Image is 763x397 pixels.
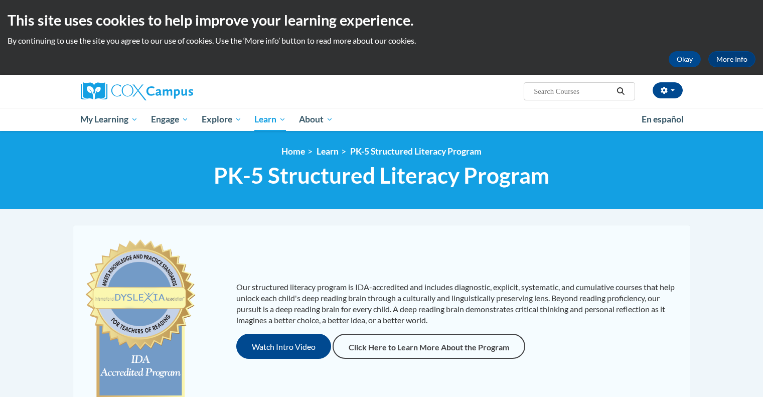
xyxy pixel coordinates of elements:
[66,108,698,131] div: Main menu
[248,108,292,131] a: Learn
[80,113,138,125] span: My Learning
[292,108,340,131] a: About
[613,85,628,97] button: Search
[81,82,271,100] a: Cox Campus
[214,162,549,189] span: PK-5 Structured Literacy Program
[81,82,193,100] img: Cox Campus
[151,113,189,125] span: Engage
[202,113,242,125] span: Explore
[195,108,248,131] a: Explore
[254,113,286,125] span: Learn
[8,35,755,46] p: By continuing to use the site you agree to our use of cookies. Use the ‘More info’ button to read...
[642,114,684,124] span: En español
[236,282,680,326] p: Our structured literacy program is IDA-accredited and includes diagnostic, explicit, systematic, ...
[299,113,333,125] span: About
[533,85,613,97] input: Search Courses
[350,146,482,157] a: PK-5 Structured Literacy Program
[281,146,305,157] a: Home
[708,51,755,67] a: More Info
[669,51,701,67] button: Okay
[317,146,339,157] a: Learn
[8,10,755,30] h2: This site uses cookies to help improve your learning experience.
[144,108,195,131] a: Engage
[653,82,683,98] button: Account Settings
[74,108,145,131] a: My Learning
[635,109,690,130] a: En español
[236,334,331,359] button: Watch Intro Video
[333,334,525,359] a: Click Here to Learn More About the Program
